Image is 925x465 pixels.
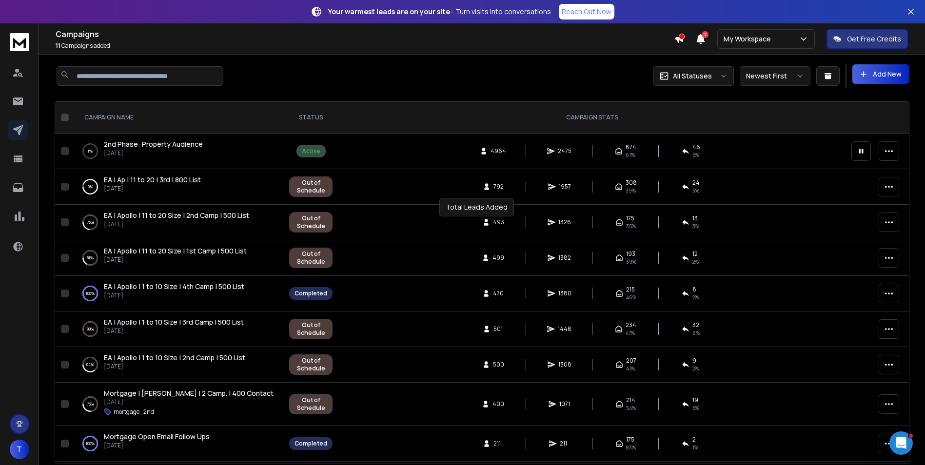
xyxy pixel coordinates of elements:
[86,439,95,448] p: 100 %
[73,311,283,347] td: 99%EA | Apollo | 1 to 10 Size | 3rd Camp | 500 List[DATE]
[88,146,93,156] p: 1 %
[104,246,247,255] span: EA | Apollo | 11 to 20 Size | 1st Camp | 500 List
[328,7,551,17] p: – Turn visits into conversations
[626,404,636,412] span: 54 %
[104,282,244,291] a: EA | Apollo | 1 to 10 Size | 4th Camp | 500 List
[295,396,327,412] div: Out of Schedule
[692,143,700,151] span: 46
[104,139,203,149] span: 2nd Phase: Property Audience
[73,347,283,383] td: 64%EA | Apollo | 1 to 10 Size | 2nd Camp | 500 List[DATE]
[626,436,634,444] span: 175
[493,183,504,191] span: 792
[692,286,696,293] span: 8
[626,286,635,293] span: 215
[295,179,327,194] div: Out of Schedule
[73,102,283,134] th: CAMPAIGN NAME
[104,246,247,256] a: EA | Apollo | 11 to 20 Size | 1st Camp | 500 List
[492,400,504,408] span: 400
[295,321,327,337] div: Out of Schedule
[73,205,283,240] td: 76%EA | Apollo | 11 to 20 Size | 2nd Camp | 500 List[DATE]
[493,361,504,368] span: 500
[692,396,698,404] span: 19
[493,218,504,226] span: 493
[559,4,614,19] a: Reach Out Now
[626,151,635,159] span: 67 %
[104,149,203,157] p: [DATE]
[692,436,696,444] span: 2
[692,187,699,194] span: 3 %
[295,440,327,447] div: Completed
[692,214,698,222] span: 13
[626,258,636,266] span: 39 %
[73,426,283,462] td: 100%Mortgage Open Email Follow Ups[DATE]
[87,399,94,409] p: 73 %
[104,432,210,442] a: Mortgage Open Email Follow Ups
[114,408,154,416] p: mortgage_2nd
[692,357,696,365] span: 9
[104,256,247,264] p: [DATE]
[104,185,201,193] p: [DATE]
[559,183,571,191] span: 1957
[626,321,636,329] span: 234
[724,34,775,44] p: My Workspace
[104,432,210,441] span: Mortgage Open Email Follow Ups
[104,317,244,327] span: EA | Apollo | 1 to 10 Size | 3rd Camp | 500 List
[328,7,450,16] strong: Your warmest leads are on your site
[295,357,327,372] div: Out of Schedule
[847,34,901,44] p: Get Free Credits
[295,250,327,266] div: Out of Schedule
[558,325,571,333] span: 1448
[10,440,29,459] button: T
[283,102,338,134] th: STATUS
[626,214,634,222] span: 175
[86,360,94,369] p: 64 %
[558,218,571,226] span: 1326
[104,442,210,449] p: [DATE]
[692,179,700,187] span: 24
[491,147,506,155] span: 4964
[10,33,29,51] img: logo
[492,254,504,262] span: 499
[702,31,709,38] span: 1
[626,365,635,372] span: 41 %
[626,187,636,194] span: 39 %
[86,289,95,298] p: 100 %
[558,290,571,297] span: 1380
[87,324,94,334] p: 99 %
[87,182,93,192] p: 5 %
[104,388,274,398] a: Mortgage | [PERSON_NAME] | 2 Camp. | 400 Contact
[104,175,201,185] a: EA | Ap | 11 to 20 | 3rd | 800 List
[104,211,249,220] a: EA | Apollo | 11 to 20 Size | 2nd Camp | 500 List
[104,327,244,335] p: [DATE]
[692,250,698,258] span: 12
[493,440,503,447] span: 211
[626,143,636,151] span: 674
[692,293,699,301] span: 2 %
[439,198,514,216] div: Total Leads Added
[104,398,274,406] p: [DATE]
[104,353,245,363] a: EA | Apollo | 1 to 10 Size | 2nd Camp | 500 List
[558,361,571,368] span: 1308
[338,102,846,134] th: CAMPAIGN STATS
[673,71,712,81] p: All Statuses
[692,258,699,266] span: 2 %
[626,396,635,404] span: 214
[740,66,810,86] button: Newest First
[104,363,245,370] p: [DATE]
[626,293,636,301] span: 46 %
[626,250,635,258] span: 193
[560,440,570,447] span: 211
[56,42,674,50] p: Campaigns added
[889,431,913,455] iframe: Intercom live chat
[626,179,637,187] span: 308
[493,290,504,297] span: 470
[302,147,320,155] div: Active
[692,222,699,230] span: 3 %
[295,214,327,230] div: Out of Schedule
[692,404,699,412] span: 5 %
[558,147,571,155] span: 2475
